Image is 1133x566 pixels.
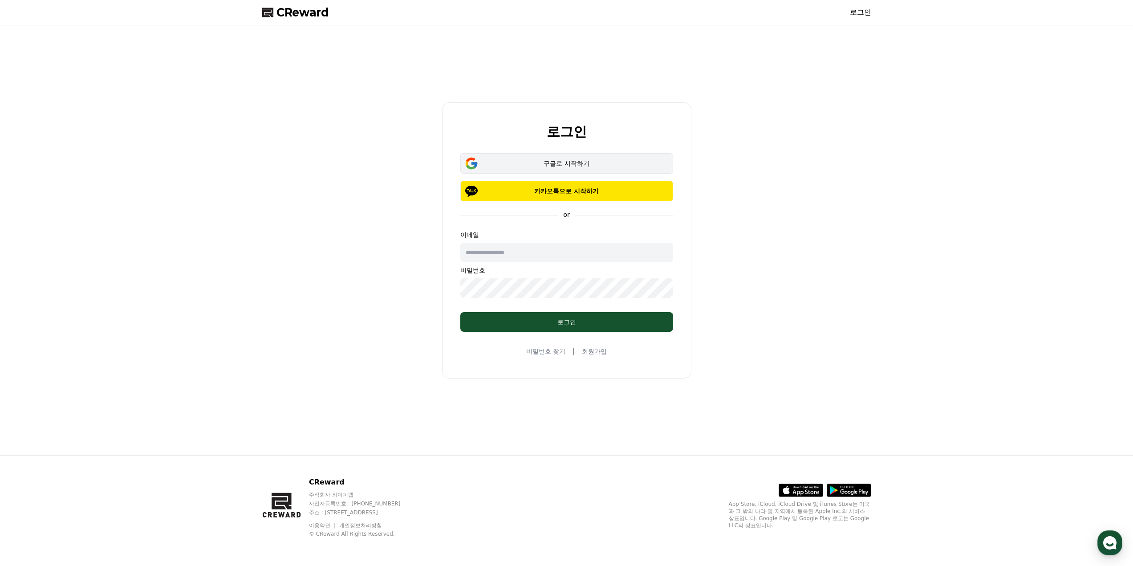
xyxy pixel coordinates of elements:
div: 구글로 시작하기 [473,159,660,168]
a: 홈 [3,282,59,305]
button: 구글로 시작하기 [460,153,673,174]
div: 로그인 [478,318,655,326]
span: 홈 [28,296,33,303]
a: 회원가입 [582,347,607,356]
p: 이메일 [460,230,673,239]
p: 주식회사 와이피랩 [309,491,418,498]
p: 사업자등록번호 : [PHONE_NUMBER] [309,500,418,507]
a: 비밀번호 찾기 [526,347,565,356]
p: CReward [309,477,418,488]
a: 이용약관 [309,522,337,529]
p: © CReward All Rights Reserved. [309,530,418,537]
span: 설정 [138,296,148,303]
p: 비밀번호 [460,266,673,275]
span: CReward [276,5,329,20]
a: 로그인 [850,7,871,18]
button: 카카오톡으로 시작하기 [460,181,673,201]
a: 개인정보처리방침 [339,522,382,529]
a: CReward [262,5,329,20]
p: 카카오톡으로 시작하기 [473,187,660,195]
a: 설정 [115,282,171,305]
h2: 로그인 [547,124,587,139]
span: 대화 [81,296,92,303]
button: 로그인 [460,312,673,332]
span: | [573,346,575,357]
a: 대화 [59,282,115,305]
p: 주소 : [STREET_ADDRESS] [309,509,418,516]
p: or [558,210,575,219]
p: App Store, iCloud, iCloud Drive 및 iTunes Store는 미국과 그 밖의 나라 및 지역에서 등록된 Apple Inc.의 서비스 상표입니다. Goo... [729,501,871,529]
